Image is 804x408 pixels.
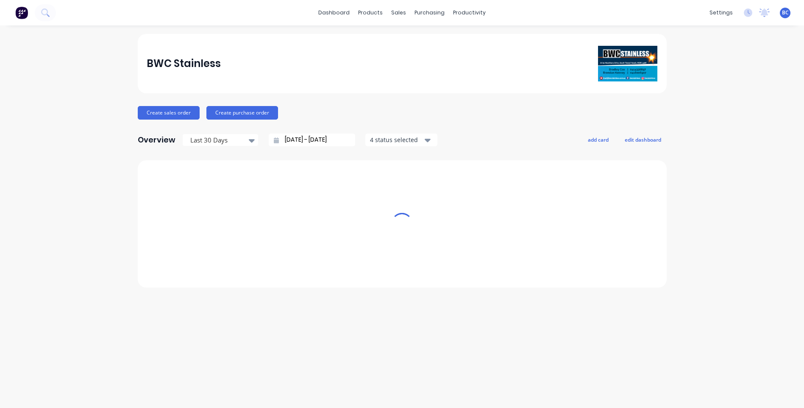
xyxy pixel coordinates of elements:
a: dashboard [314,6,354,19]
button: edit dashboard [619,134,667,145]
div: sales [387,6,410,19]
div: 4 status selected [370,135,423,144]
button: add card [582,134,614,145]
div: purchasing [410,6,449,19]
div: settings [705,6,737,19]
img: Factory [15,6,28,19]
div: products [354,6,387,19]
button: Create sales order [138,106,200,120]
span: BC [782,9,789,17]
img: BWC Stainless [598,46,657,82]
div: Overview [138,131,175,148]
div: productivity [449,6,490,19]
button: Create purchase order [206,106,278,120]
button: 4 status selected [365,134,437,146]
div: BWC Stainless [147,55,221,72]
